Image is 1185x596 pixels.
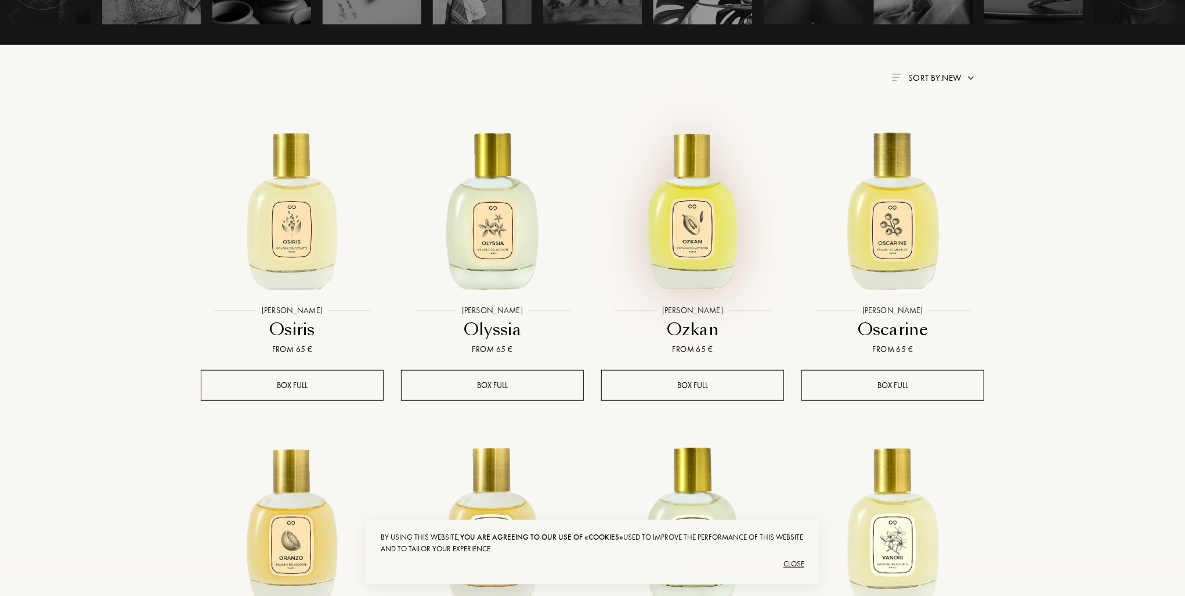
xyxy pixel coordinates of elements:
div: From 65 € [606,343,779,356]
div: From 65 € [205,343,379,356]
a: Osiris Sylvaine Delacourte[PERSON_NAME]OsirisFrom 65 € [201,105,384,370]
img: Oscarine Sylvaine Delacourte [803,118,983,299]
a: Ozkan Sylvaine Delacourte[PERSON_NAME]OzkanFrom 65 € [601,105,784,370]
div: From 65 € [406,343,579,356]
div: Box full [201,370,384,401]
img: arrow.png [966,73,976,82]
div: Close [381,555,804,573]
span: Sort by: New [908,72,962,84]
img: filter_by.png [892,74,901,81]
div: By using this website, used to improve the performance of this website and to tailor your experie... [381,532,804,555]
div: Box full [401,370,584,401]
a: Olyssia Sylvaine Delacourte[PERSON_NAME]OlyssiaFrom 65 € [401,105,584,370]
div: Box full [801,370,984,401]
div: Box full [601,370,784,401]
img: Ozkan Sylvaine Delacourte [602,118,783,299]
span: you are agreeing to our use of «cookies» [460,532,623,542]
a: Oscarine Sylvaine Delacourte[PERSON_NAME]OscarineFrom 65 € [801,105,984,370]
div: From 65 € [806,343,980,356]
img: Osiris Sylvaine Delacourte [202,118,382,299]
img: Olyssia Sylvaine Delacourte [402,118,583,299]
